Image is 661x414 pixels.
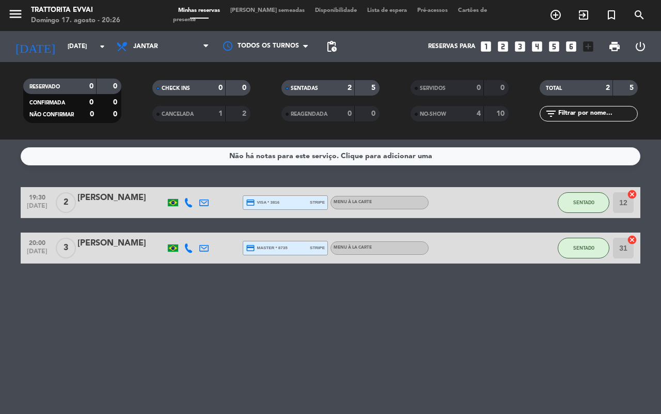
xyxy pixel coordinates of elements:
[89,83,93,90] strong: 0
[608,40,621,53] span: print
[310,244,325,251] span: stripe
[500,84,507,91] strong: 0
[479,40,493,53] i: looks_one
[558,238,609,258] button: SENTADO
[573,200,594,205] span: SENTADO
[627,189,637,200] i: cancel
[291,86,318,91] span: SENTADAS
[420,112,446,117] span: NO-SHOW
[629,84,636,91] strong: 5
[371,84,377,91] strong: 5
[90,111,94,118] strong: 0
[8,35,62,58] i: [DATE]
[310,8,362,13] span: Disponibilidade
[513,40,527,53] i: looks_3
[31,5,120,16] div: Trattorita Evvai
[218,110,223,117] strong: 1
[428,43,476,50] span: Reservas para
[229,150,432,162] div: Não há notas para este serviço. Clique para adicionar uma
[325,40,338,53] span: pending_actions
[24,191,50,203] span: 19:30
[24,248,50,260] span: [DATE]
[225,8,310,13] span: [PERSON_NAME] semeadas
[31,16,120,26] div: Domingo 17. agosto - 20:26
[242,110,248,117] strong: 2
[557,108,637,119] input: Filtrar por nome...
[577,9,590,21] i: exit_to_app
[634,40,647,53] i: power_settings_new
[246,198,279,207] span: visa * 3816
[89,99,93,106] strong: 0
[77,191,165,205] div: [PERSON_NAME]
[546,86,562,91] span: TOTAL
[348,110,352,117] strong: 0
[246,243,255,253] i: credit_card
[573,245,594,251] span: SENTADO
[547,40,561,53] i: looks_5
[8,6,23,22] i: menu
[77,237,165,250] div: [PERSON_NAME]
[412,8,453,13] span: Pré-acessos
[291,112,327,117] span: REAGENDADA
[24,203,50,214] span: [DATE]
[420,86,446,91] span: SERVIDOS
[246,198,255,207] i: credit_card
[310,199,325,206] span: stripe
[133,43,158,50] span: Jantar
[29,112,74,117] span: NÃO CONFIRMAR
[113,99,119,106] strong: 0
[242,84,248,91] strong: 0
[96,40,108,53] i: arrow_drop_down
[348,84,352,91] strong: 2
[477,110,481,117] strong: 4
[581,40,595,53] i: add_box
[605,9,618,21] i: turned_in_not
[627,31,653,62] div: LOG OUT
[496,40,510,53] i: looks_two
[334,246,372,250] span: MENU À LA CARTE
[633,9,646,21] i: search
[24,236,50,248] span: 20:00
[29,84,60,89] span: RESERVADO
[246,243,288,253] span: master * 8735
[334,200,372,204] span: MENU À LA CARTE
[162,112,194,117] span: CANCELADA
[530,40,544,53] i: looks_4
[173,8,225,13] span: Minhas reservas
[545,108,557,120] i: filter_list
[362,8,412,13] span: Lista de espera
[477,84,481,91] strong: 0
[558,192,609,213] button: SENTADO
[113,111,119,118] strong: 0
[8,6,23,25] button: menu
[564,40,578,53] i: looks_6
[371,110,377,117] strong: 0
[549,9,562,21] i: add_circle_outline
[56,238,76,258] span: 3
[496,110,507,117] strong: 10
[29,100,65,105] span: CONFIRMADA
[113,83,119,90] strong: 0
[627,235,637,245] i: cancel
[218,84,223,91] strong: 0
[606,84,610,91] strong: 2
[56,192,76,213] span: 2
[162,86,190,91] span: CHECK INS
